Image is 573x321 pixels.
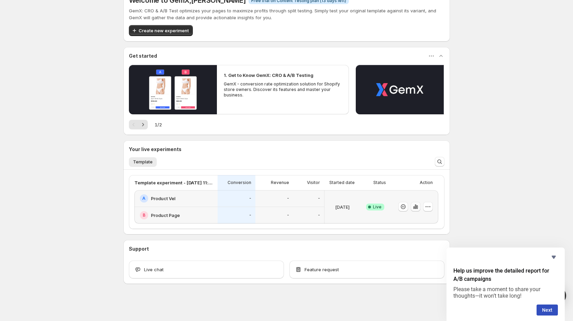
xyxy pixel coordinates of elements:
p: Revenue [271,180,289,185]
p: - [249,213,251,218]
span: Feature request [305,266,339,273]
p: - [318,196,320,201]
button: Play video [356,65,444,114]
div: Help us improve the detailed report for A/B campaigns [453,253,558,316]
h2: B [143,213,145,218]
h2: Product Page [151,212,180,219]
h2: Product Vel [151,195,175,202]
span: Template [133,159,153,165]
button: Play video [129,65,217,114]
button: Search and filter results [435,157,444,167]
nav: Pagination [129,120,148,129]
p: - [249,196,251,201]
h2: A [142,196,145,201]
p: Conversion [228,180,251,185]
p: Action [420,180,433,185]
button: Next [138,120,148,129]
span: 1 / 2 [155,121,162,128]
p: - [287,196,289,201]
p: Status [373,180,386,185]
p: GemX - conversion rate optimization solution for Shopify store owners. Discover its features and ... [224,81,342,98]
p: - [318,213,320,218]
h3: Get started [129,53,157,59]
span: Create new experiment [139,27,189,34]
h2: Help us improve the detailed report for A/B campaigns [453,267,558,283]
p: - [287,213,289,218]
button: Create new experiment [129,25,193,36]
span: Live chat [144,266,164,273]
p: Visitor [307,180,320,185]
p: Started date [329,180,355,185]
p: [DATE] [335,204,350,210]
h2: 1. Get to Know GemX: CRO & A/B Testing [224,72,313,79]
p: Please take a moment to share your thoughts—it won’t take long! [453,286,558,299]
p: Template experiment - [DATE] 11:54:20 [134,179,213,186]
span: Live [373,204,382,210]
h3: Support [129,245,149,252]
button: Next question [537,305,558,316]
p: GemX: CRO & A/B Test optimizes your pages to maximize profits through split testing. Simply test ... [129,7,444,21]
h3: Your live experiments [129,146,181,153]
button: Hide survey [550,253,558,261]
